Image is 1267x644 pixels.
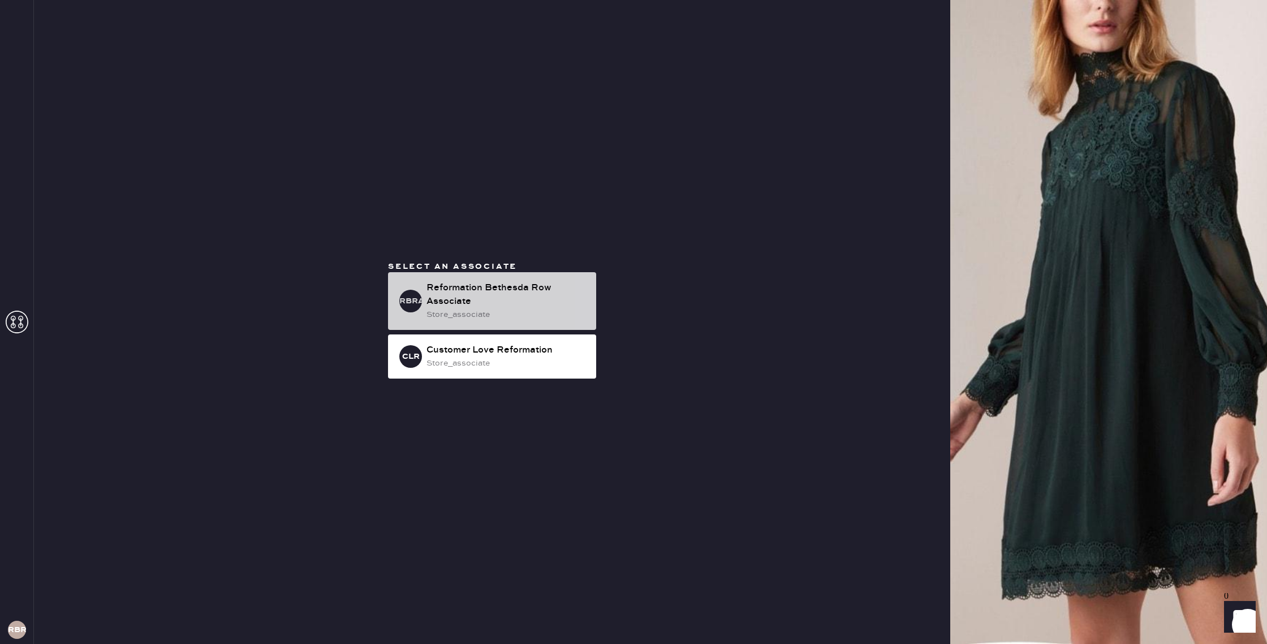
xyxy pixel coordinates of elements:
h3: RBR [8,626,26,634]
span: Select an associate [388,261,517,272]
div: store_associate [426,308,587,321]
h3: RBRA [399,297,422,305]
div: Reformation Bethesda Row Associate [426,281,587,308]
iframe: Front Chat [1213,593,1262,642]
h3: CLR [402,353,420,360]
div: Customer Love Reformation [426,344,587,357]
div: store_associate [426,357,587,370]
